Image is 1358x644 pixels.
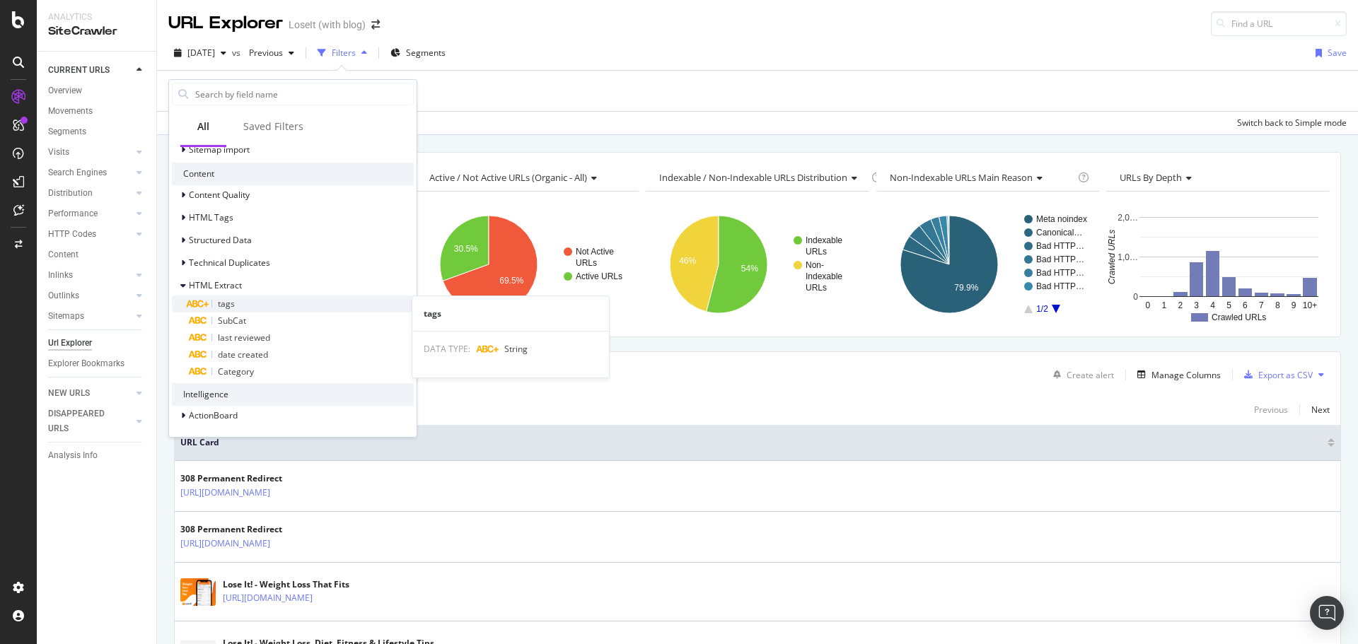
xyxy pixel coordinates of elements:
div: Performance [48,206,98,221]
div: Export as CSV [1258,369,1313,381]
text: 54% [741,264,758,274]
a: Outlinks [48,288,132,303]
text: 10+ [1303,300,1317,310]
text: 2 [1178,300,1183,310]
div: SiteCrawler [48,23,145,40]
div: 308 Permanent Redirect [180,472,332,485]
text: Bad HTTP… [1036,254,1084,264]
div: Filters [332,47,356,59]
div: 308 Permanent Redirect [180,523,332,536]
text: Crawled URLs [1212,312,1266,322]
span: tags [218,298,235,310]
div: Manage Columns [1151,369,1221,381]
span: Category [218,365,254,377]
div: A chart. [646,203,867,326]
button: Previous [243,42,300,64]
div: Save [1328,47,1347,59]
div: Intelligence [172,383,414,406]
span: HTML Extract [189,279,242,291]
a: Overview [48,83,146,98]
a: [URL][DOMAIN_NAME] [180,486,270,500]
button: Manage Columns [1132,366,1221,383]
input: Search by field name [194,83,413,105]
svg: A chart. [1106,203,1330,326]
div: Explorer Bookmarks [48,356,124,371]
div: Overview [48,83,82,98]
span: Active / Not Active URLs (organic - all) [429,171,587,184]
a: HTTP Codes [48,227,132,242]
text: 8 [1275,300,1280,310]
span: Technical Duplicates [189,257,270,269]
text: 69.5% [499,276,523,286]
button: Export as CSV [1238,363,1313,386]
div: tags [412,308,609,320]
a: [URL][DOMAIN_NAME] [223,591,313,605]
text: Bad HTTP… [1036,281,1084,291]
div: All [197,119,209,134]
div: DISAPPEARED URLS [48,406,120,436]
text: 46% [679,256,696,266]
text: 79.9% [954,283,978,293]
div: LoseIt (with blog) [289,18,366,32]
span: URL Card [180,436,1324,449]
span: String [504,343,528,355]
span: SubCat [218,315,246,327]
text: 0 [1134,292,1139,302]
span: DATA TYPE: [424,343,470,355]
div: Open Intercom Messenger [1310,596,1344,630]
button: Filters [312,42,373,64]
div: Previous [1254,404,1288,416]
text: Canonical… [1036,228,1082,238]
h4: Active / Not Active URLs [426,166,627,189]
div: Url Explorer [48,336,92,351]
text: 1,0… [1118,252,1139,262]
span: Indexable / Non-Indexable URLs distribution [659,171,847,184]
img: main image [180,578,216,606]
text: 2,0… [1118,213,1139,223]
span: Sitemap import [189,144,250,156]
a: Inlinks [48,268,132,283]
text: Meta noindex [1036,214,1087,224]
svg: A chart. [876,203,1098,326]
a: Content [48,247,146,262]
a: Performance [48,206,132,221]
text: URLs [806,247,827,257]
svg: A chart. [416,203,637,326]
div: Analysis Info [48,448,98,463]
div: Lose It! - Weight Loss That Fits [223,578,374,591]
a: DISAPPEARED URLS [48,406,132,436]
div: Inlinks [48,268,73,283]
a: Url Explorer [48,336,146,351]
span: Structured Data [189,234,252,246]
div: NEW URLS [48,386,90,401]
text: Active URLs [576,271,622,281]
h4: URLs by Depth [1117,166,1317,189]
text: Bad HTTP… [1036,241,1084,251]
a: Sitemaps [48,309,132,324]
div: URL Explorer [168,11,283,35]
span: URLs by Depth [1120,171,1182,184]
text: 3 [1195,300,1200,310]
button: [DATE] [168,42,232,64]
button: Next [1311,401,1330,418]
span: vs [232,47,243,59]
div: Analytics [48,11,145,23]
text: 6 [1243,300,1248,310]
input: Find a URL [1211,11,1347,36]
text: Bad HTTP… [1036,268,1084,278]
text: URLs [576,258,597,268]
span: HTML Tags [189,211,233,223]
div: HTTP Codes [48,227,96,242]
div: Content [48,247,79,262]
span: date created [218,349,268,361]
div: Search Engines [48,165,107,180]
div: Visits [48,145,69,160]
text: 0 [1146,300,1151,310]
span: Content Quality [189,189,250,201]
div: Create alert [1067,369,1114,381]
div: Sitemaps [48,309,84,324]
div: Segments [48,124,86,139]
